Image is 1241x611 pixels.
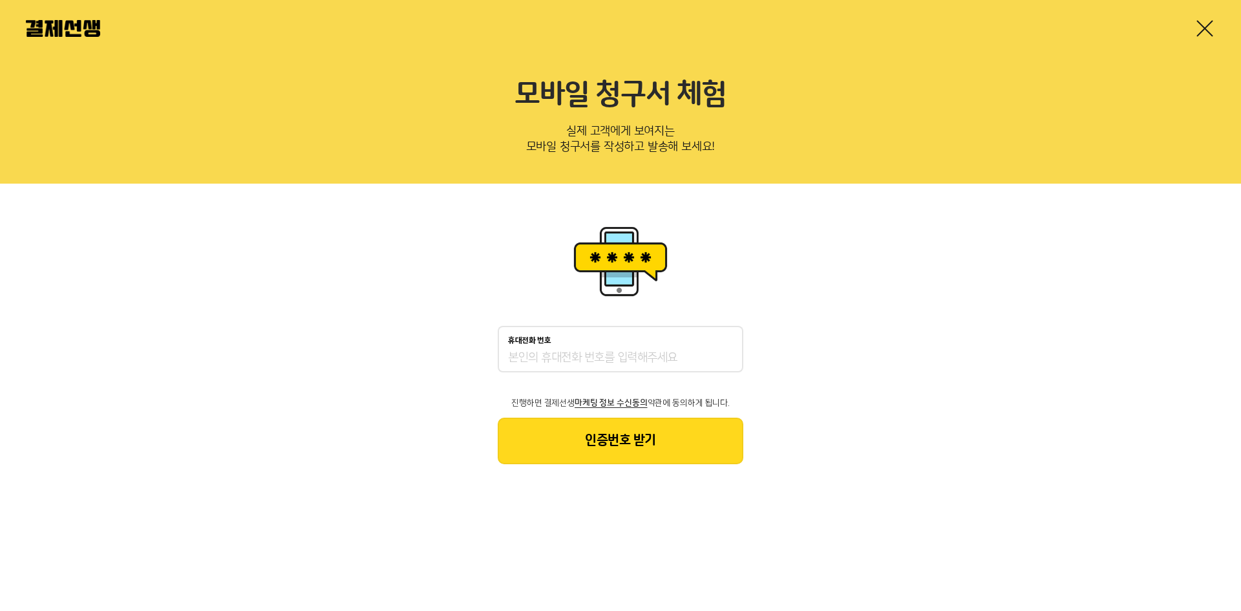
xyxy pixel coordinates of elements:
[508,336,551,345] p: 휴대전화 번호
[575,398,647,407] span: 마케팅 정보 수신동의
[569,222,672,300] img: 휴대폰인증 이미지
[26,78,1215,113] h2: 모바일 청구서 체험
[498,398,743,407] p: 진행하면 결제선생 약관에 동의하게 됩니다.
[26,120,1215,163] p: 실제 고객에게 보여지는 모바일 청구서를 작성하고 발송해 보세요!
[498,418,743,464] button: 인증번호 받기
[508,350,733,366] input: 휴대전화 번호
[26,20,100,37] img: 결제선생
